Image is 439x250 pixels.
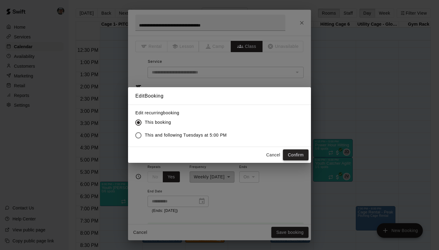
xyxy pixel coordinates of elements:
[128,87,311,105] h2: Edit Booking
[135,110,232,116] label: Edit recurring booking
[145,119,171,126] span: This booking
[283,149,309,161] button: Confirm
[263,149,283,161] button: Cancel
[145,132,227,138] span: This and following Tuesdays at 5:00 PM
